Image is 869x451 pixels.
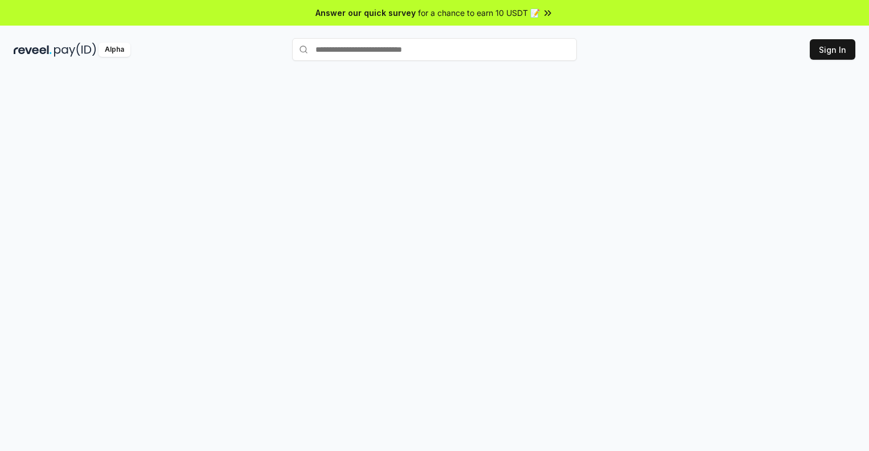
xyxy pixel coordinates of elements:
[54,43,96,57] img: pay_id
[14,43,52,57] img: reveel_dark
[99,43,130,57] div: Alpha
[315,7,416,19] span: Answer our quick survey
[810,39,855,60] button: Sign In
[418,7,540,19] span: for a chance to earn 10 USDT 📝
